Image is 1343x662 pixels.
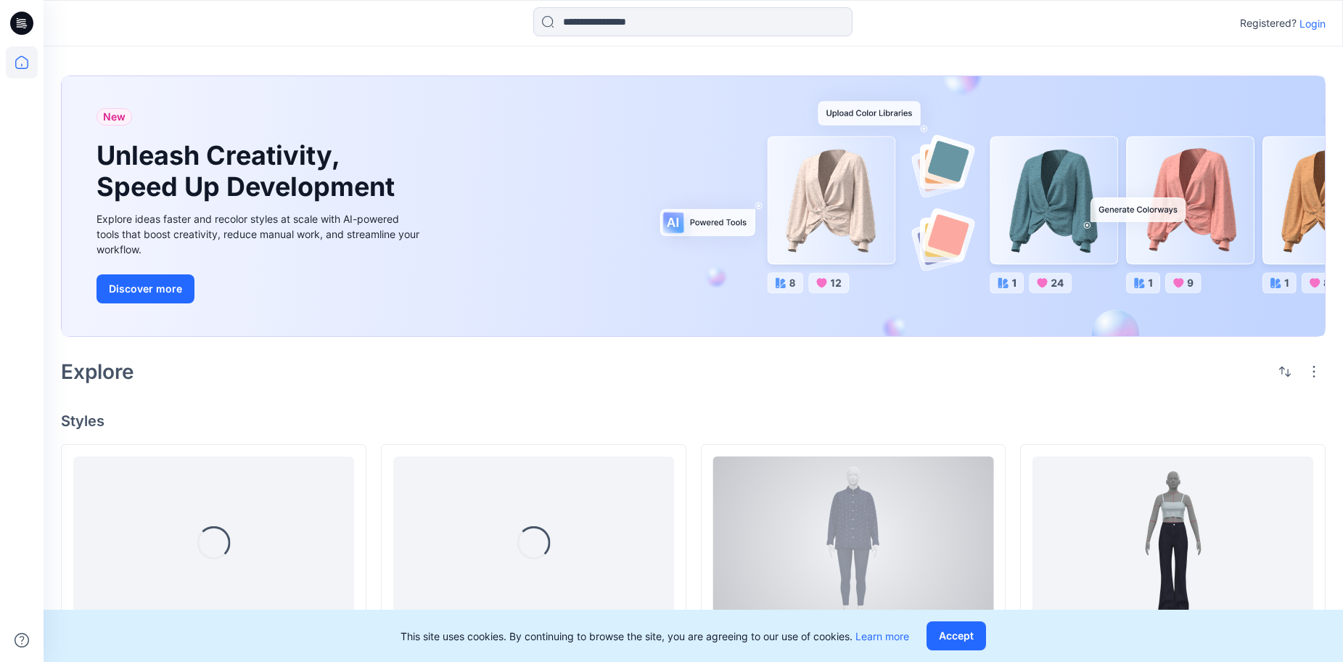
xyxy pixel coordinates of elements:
[401,629,909,644] p: This site uses cookies. By continuing to browse the site, you are agreeing to our use of cookies.
[61,360,134,383] h2: Explore
[96,274,194,303] button: Discover more
[1032,457,1313,630] a: 5491-040W2 PINTUCK BOOT CUT
[96,211,423,257] div: Explore ideas faster and recolor styles at scale with AI-powered tools that boost creativity, red...
[855,630,909,642] a: Learn more
[713,457,994,630] a: Embellished Denim Shirt 7118W
[103,108,126,126] span: New
[61,412,1326,430] h4: Styles
[1299,16,1326,31] p: Login
[96,140,401,203] h1: Unleash Creativity, Speed Up Development
[1240,15,1297,32] p: Registered?
[927,621,986,650] button: Accept
[96,274,423,303] a: Discover more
